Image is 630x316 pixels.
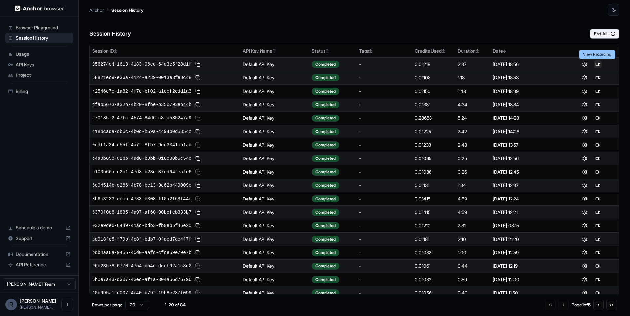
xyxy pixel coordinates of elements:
div: - [359,249,409,256]
div: 4:59 [458,196,487,202]
span: API Reference [16,262,63,268]
div: Completed [312,209,339,216]
td: Default API Key [240,286,309,300]
span: Documentation [16,251,63,258]
div: 0.01150 [415,88,452,95]
div: - [359,209,409,216]
div: [DATE] 08:15 [493,222,561,229]
span: 96b23578-6770-4754-b54d-dcef92a1c8d2 [92,263,191,269]
div: 0.28658 [415,115,452,121]
div: Session History [5,33,73,43]
div: 0.01181 [415,236,452,242]
div: [DATE] 12:37 [493,182,561,189]
span: 6370f0e8-1835-4a97-af60-90bcfeb333b7 [92,209,191,216]
td: Default API Key [240,246,309,259]
div: 0:25 [458,155,487,162]
div: Completed [312,263,339,270]
div: [DATE] 14:08 [493,128,561,135]
span: ↕ [114,49,117,53]
span: e4a3b853-82bb-4ad8-b8bb-016c38b5e54e [92,155,191,162]
div: Status [312,48,354,54]
div: - [359,182,409,189]
div: Date [493,48,561,54]
span: Support [16,235,63,242]
div: 2:42 [458,128,487,135]
div: 0.01108 [415,74,452,81]
span: ↕ [476,49,479,53]
div: - [359,222,409,229]
div: [DATE] 12:59 [493,249,561,256]
div: 0:40 [458,290,487,296]
span: 6b0e7a43-d307-43ec-af1a-304a56d76796 [92,276,191,283]
div: [DATE] 18:34 [493,101,561,108]
div: - [359,263,409,269]
td: Default API Key [240,125,309,138]
div: [DATE] 13:57 [493,142,561,148]
div: [DATE] 12:21 [493,209,561,216]
div: - [359,155,409,162]
div: 0.01218 [415,61,452,68]
td: Default API Key [240,205,309,219]
span: dfab5673-a32b-4b20-8fbe-b350793eb44b [92,101,191,108]
td: Default API Key [240,71,309,84]
div: [DATE] 11:50 [493,290,561,296]
div: Session ID [92,48,238,54]
div: 0.01061 [415,263,452,269]
span: Browser Playground [16,24,71,31]
div: [DATE] 14:28 [493,115,561,121]
div: Usage [5,49,73,59]
div: Completed [312,61,339,68]
div: API Reference [5,260,73,270]
div: Completed [312,128,339,135]
div: Completed [312,182,339,189]
div: Billing [5,86,73,96]
div: 0.01036 [415,169,452,175]
span: 58821ec9-e36a-4124-a239-0013e3fe3c48 [92,74,191,81]
div: Project [5,70,73,80]
div: - [359,101,409,108]
div: 4:59 [458,209,487,216]
span: 6c94514b-e266-4b78-bc13-9e62b449009c [92,182,191,189]
span: API Keys [16,61,71,68]
span: 10b995a1-c007-4e40-b79f-19b8e287f099 [92,290,191,296]
span: ↕ [272,49,276,53]
div: 0:26 [458,169,487,175]
div: [DATE] 12:24 [493,196,561,202]
div: - [359,74,409,81]
div: [DATE] 21:20 [493,236,561,242]
div: - [359,115,409,121]
div: 0.01415 [415,209,452,216]
div: R [5,299,17,310]
div: 0.01233 [415,142,452,148]
div: - [359,236,409,242]
div: Browser Playground [5,22,73,33]
div: Page 1 of 5 [571,302,591,308]
div: 0.01056 [415,290,452,296]
div: Completed [312,101,339,108]
div: API Key Name [243,48,306,54]
td: Default API Key [240,57,309,71]
div: Completed [312,88,339,95]
div: Support [5,233,73,243]
td: Default API Key [240,259,309,273]
div: 0.01131 [415,182,452,189]
td: Default API Key [240,111,309,125]
span: Billing [16,88,71,95]
span: rickson.lima@remofy.io [20,305,53,310]
img: Anchor Logo [15,5,64,11]
td: Default API Key [240,98,309,111]
h6: Session History [89,29,131,39]
div: Schedule a demo [5,222,73,233]
div: API Keys [5,59,73,70]
div: [DATE] 18:39 [493,88,561,95]
div: Completed [312,195,339,202]
span: ↕ [369,49,372,53]
div: [DATE] 12:56 [493,155,561,162]
div: Tags [359,48,409,54]
div: [DATE] 12:00 [493,276,561,283]
span: Usage [16,51,71,57]
td: Default API Key [240,165,309,179]
div: Completed [312,168,339,176]
div: Completed [312,289,339,297]
div: Completed [312,276,339,283]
